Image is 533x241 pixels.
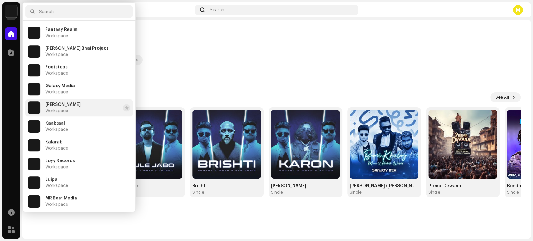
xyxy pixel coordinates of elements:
span: Workspace [45,146,68,151]
span: Workspace [45,127,68,132]
span: Workspace [45,108,68,113]
span: Workspace [45,202,68,207]
img: 71b606cd-cf1a-4591-9c5c-2aa0cd6267be [28,101,40,114]
span: Search [210,7,224,12]
span: Luipa [45,177,57,182]
div: Brishti [192,184,261,189]
img: 71b606cd-cf1a-4591-9c5c-2aa0cd6267be [28,120,40,133]
span: Kaaktaal [45,121,65,126]
img: 71b606cd-cf1a-4591-9c5c-2aa0cd6267be [28,139,40,151]
span: Footsteps [45,65,68,70]
span: Farooque Bhai Project [45,46,108,51]
div: Single [192,190,204,195]
span: Workspace [45,165,68,170]
img: 71b606cd-cf1a-4591-9c5c-2aa0cd6267be [5,5,17,17]
img: 71b606cd-cf1a-4591-9c5c-2aa0cd6267be [28,158,40,170]
button: See All [490,92,521,102]
div: Single [271,190,283,195]
div: Single [507,190,519,195]
span: Galaxy Media [45,83,75,88]
span: Loyy Records [45,158,75,163]
span: Workspace [45,90,68,95]
div: Single [428,190,440,195]
div: Bhule Jabo [114,184,182,189]
img: 71b606cd-cf1a-4591-9c5c-2aa0cd6267be [28,64,40,76]
input: Search [25,5,133,18]
img: 517f13ac-8435-44d1-a8d0-80bc9e56e6a3 [271,110,340,179]
span: Workspace [45,33,68,38]
div: M [513,5,523,15]
span: Workspace [45,52,68,57]
span: See All [495,91,509,104]
div: [PERSON_NAME] ([PERSON_NAME] Mix) [350,184,418,189]
img: a18c3cf1-e15a-452a-b1d8-3cbfe1fa05d0 [428,110,497,179]
img: f863cb49-31fe-46c4-8e4a-3f11a16fa47e [114,110,182,179]
span: Kalarab [45,140,62,145]
div: [PERSON_NAME] [271,184,340,189]
div: Preme Dewana [428,184,497,189]
img: 71b606cd-cf1a-4591-9c5c-2aa0cd6267be [28,45,40,58]
img: 71b606cd-cf1a-4591-9c5c-2aa0cd6267be [28,195,40,208]
span: Fantasy Realm [45,27,77,32]
span: MR Best Media [45,196,77,201]
span: Habib Wahid [45,102,81,107]
span: Workspace [45,71,68,76]
img: 71b606cd-cf1a-4591-9c5c-2aa0cd6267be [28,27,40,39]
img: 2a6480ff-971f-4732-8979-c9f0ef994eb4 [350,110,418,179]
img: 71b606cd-cf1a-4591-9c5c-2aa0cd6267be [28,176,40,189]
span: Workspace [45,183,68,188]
div: Single [350,190,362,195]
img: 71b606cd-cf1a-4591-9c5c-2aa0cd6267be [28,83,40,95]
img: 4478fb9f-b2fb-4545-a25f-264194ce4fb2 [192,110,261,179]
